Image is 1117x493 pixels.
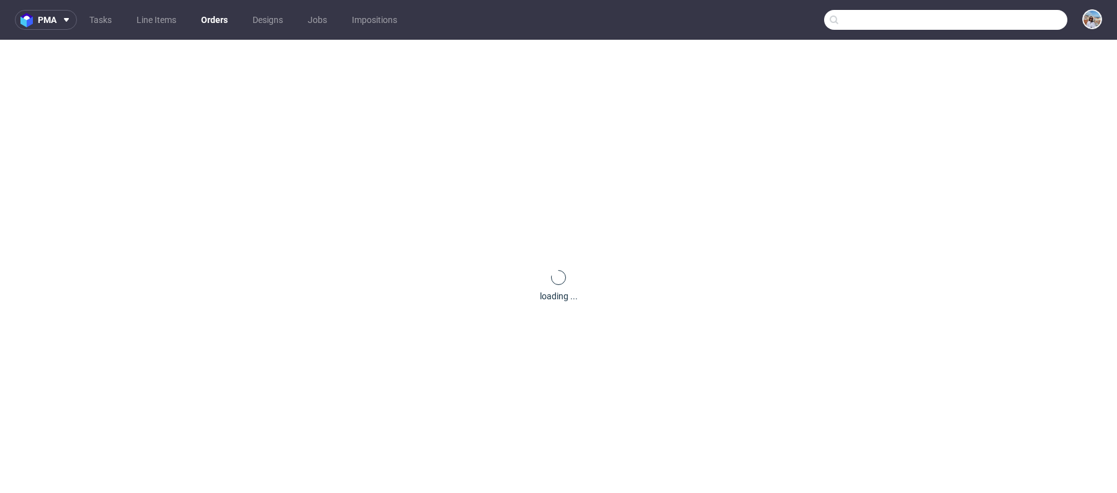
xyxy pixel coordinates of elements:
[82,10,119,30] a: Tasks
[20,13,38,27] img: logo
[344,10,405,30] a: Impositions
[540,290,578,302] div: loading ...
[38,16,56,24] span: pma
[1083,11,1101,28] img: Marta Kozłowska
[194,10,235,30] a: Orders
[245,10,290,30] a: Designs
[129,10,184,30] a: Line Items
[15,10,77,30] button: pma
[300,10,334,30] a: Jobs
